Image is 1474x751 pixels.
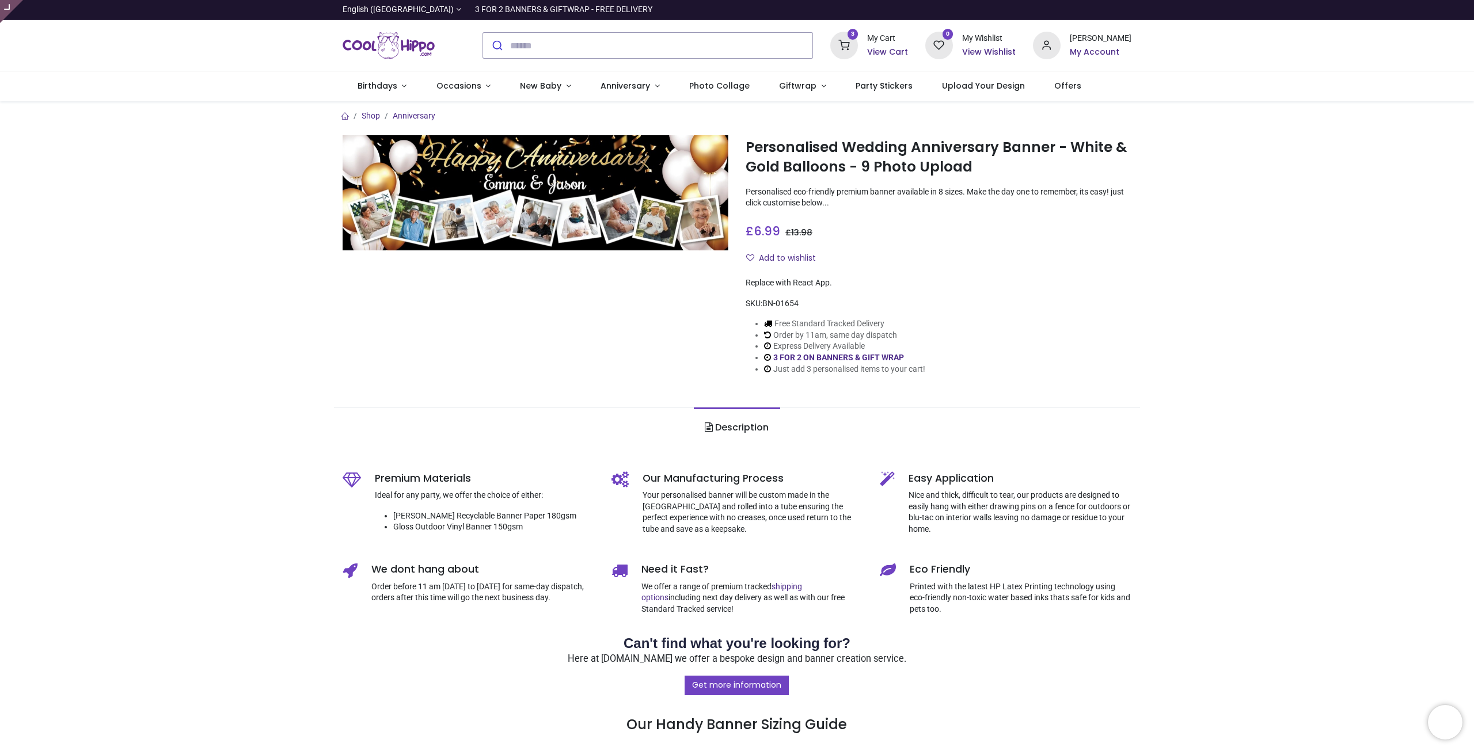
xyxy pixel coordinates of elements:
[764,364,925,375] li: Just add 3 personalised items to your cart!
[601,80,650,92] span: Anniversary
[1070,47,1131,58] a: My Account
[925,40,953,49] a: 0
[343,4,461,16] a: English ([GEOGRAPHIC_DATA])
[694,407,780,448] a: Description
[371,562,594,577] h5: We dont hang about
[689,80,750,92] span: Photo Collage
[483,33,510,58] button: Submit
[520,80,561,92] span: New Baby
[942,80,1025,92] span: Upload Your Design
[746,254,754,262] i: Add to wishlist
[909,490,1131,535] p: Nice and thick, difficult to tear, our products are designed to easily hang with either drawing p...
[343,135,728,251] img: Personalised Wedding Anniversary Banner - White & Gold Balloons - 9 Photo Upload
[475,4,652,16] div: 3 FOR 2 BANNERS & GIFTWRAP - FREE DELIVERY
[343,29,435,62] a: Logo of Cool Hippo
[506,71,586,101] a: New Baby
[791,227,812,238] span: 13.98
[746,186,1131,209] p: Personalised eco-friendly premium banner available in 8 sizes. Make the day one to remember, its ...
[764,341,925,352] li: Express Delivery Available
[848,29,858,40] sup: 3
[746,277,1131,289] div: Replace with React App.
[910,581,1131,615] p: Printed with the latest HP Latex Printing technology using eco-friendly non-toxic water based ink...
[764,71,841,101] a: Giftwrap
[436,80,481,92] span: Occasions
[421,71,506,101] a: Occasions
[343,29,435,62] img: Cool Hippo
[586,71,674,101] a: Anniversary
[773,353,904,362] a: 3 FOR 2 ON BANNERS & GIFT WRAP
[910,562,1131,577] h5: Eco Friendly
[867,33,908,44] div: My Cart
[371,581,594,604] p: Order before 11 am [DATE] to [DATE] for same-day dispatch, orders after this time will go the nex...
[779,80,816,92] span: Giftwrap
[1070,33,1131,44] div: [PERSON_NAME]
[393,521,594,533] li: Gloss Outdoor Vinyl Banner 150gsm
[393,510,594,522] li: [PERSON_NAME] Recyclable Banner Paper 180gsm
[358,80,397,92] span: Birthdays
[643,471,863,486] h5: Our Manufacturing Process
[343,653,1131,666] p: Here at [DOMAIN_NAME] we offer a bespoke design and banner creation service.
[746,298,1131,310] div: SKU:
[1054,80,1081,92] span: Offers
[830,40,858,49] a: 3
[746,138,1131,177] h1: Personalised Wedding Anniversary Banner - White & Gold Balloons - 9 Photo Upload
[754,223,780,239] span: 6.99
[909,471,1131,486] h5: Easy Application
[343,71,421,101] a: Birthdays
[393,111,435,120] a: Anniversary
[641,562,863,577] h5: Need it Fast?
[762,299,799,308] span: BN-01654
[641,581,863,615] p: We offer a range of premium tracked including next day delivery as well as with our free Standard...
[764,318,925,330] li: Free Standard Tracked Delivery
[785,227,812,238] span: £
[343,675,1131,735] h3: Our Handy Banner Sizing Guide
[746,249,826,268] button: Add to wishlistAdd to wishlist
[643,490,863,535] p: Your personalised banner will be custom made in the [GEOGRAPHIC_DATA] and rolled into a tube ensu...
[685,676,789,695] a: Get more information
[943,29,953,40] sup: 0
[746,223,780,239] span: £
[375,490,594,501] p: Ideal for any party, we offer the choice of either:
[764,330,925,341] li: Order by 11am, same day dispatch
[890,4,1131,16] iframe: Customer reviews powered by Trustpilot
[375,471,594,486] h5: Premium Materials
[962,33,1016,44] div: My Wishlist
[867,47,908,58] a: View Cart
[856,80,913,92] span: Party Stickers
[1428,705,1462,739] iframe: Brevo live chat
[343,634,1131,653] h2: Can't find what you're looking for?
[962,47,1016,58] a: View Wishlist
[362,111,380,120] a: Shop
